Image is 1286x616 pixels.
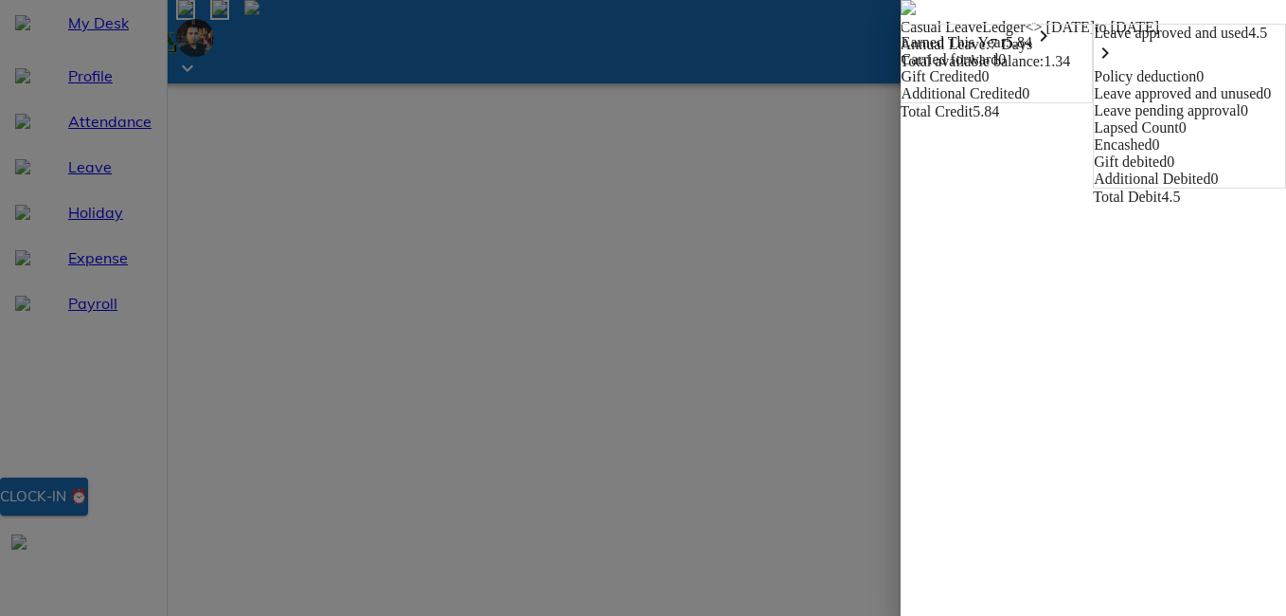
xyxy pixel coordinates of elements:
[1162,189,1181,205] span: 4.5
[1006,34,1055,50] span: 5.84
[901,19,1160,35] span: Casual Leave Ledger <> [DATE] to [DATE]
[1032,25,1055,47] i: keyboard_arrow_right
[1094,25,1267,67] span: 4.5
[1094,154,1167,170] span: Gift debited
[1094,68,1196,84] span: Policy deduction
[1210,171,1218,187] span: 0
[902,51,999,67] span: Carried forward
[1094,85,1263,101] span: Leave approved and unused
[1167,154,1174,170] span: 0
[1241,102,1248,118] span: 0
[1094,136,1152,153] span: Encashed
[981,68,989,84] span: 0
[901,103,973,119] span: Total Credit
[973,103,999,119] span: 5.84
[1094,102,1241,118] span: Leave pending approval
[1094,42,1116,64] i: keyboard_arrow_right
[1196,68,1204,84] span: 0
[1152,136,1160,153] span: 0
[1094,25,1248,41] span: Leave approved and used
[902,85,1023,101] span: Additional Credited
[1022,85,1029,101] span: 0
[1094,171,1210,187] span: Additional Debited
[1093,189,1161,205] span: Total Debit
[998,51,1006,67] span: 0
[902,34,1006,50] span: Earned This Year
[902,68,982,84] span: Gift Credited
[1263,85,1271,101] span: 0
[1179,119,1187,136] span: 0
[1094,119,1178,136] span: Lapsed Count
